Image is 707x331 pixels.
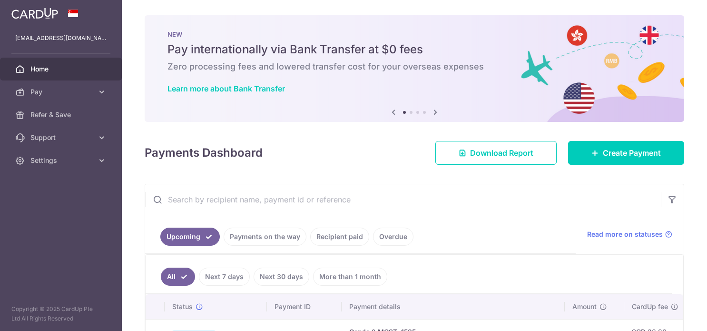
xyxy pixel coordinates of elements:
span: Amount [572,302,597,311]
span: Refer & Save [30,110,93,120]
span: Pay [30,87,93,97]
h5: Pay internationally via Bank Transfer at $0 fees [167,42,661,57]
span: Settings [30,156,93,165]
h4: Payments Dashboard [145,144,263,161]
a: Download Report [435,141,557,165]
a: All [161,268,195,286]
a: Next 7 days [199,268,250,286]
th: Payment ID [267,294,342,319]
span: Download Report [470,147,533,159]
a: Create Payment [568,141,684,165]
a: Upcoming [160,228,220,246]
span: Status [172,302,193,311]
span: CardUp fee [632,302,668,311]
a: Next 30 days [254,268,309,286]
p: [EMAIL_ADDRESS][DOMAIN_NAME] [15,33,107,43]
a: Overdue [373,228,413,246]
input: Search by recipient name, payment id or reference [145,184,661,215]
span: Read more on statuses [587,230,663,239]
th: Payment details [342,294,565,319]
a: Payments on the way [224,228,306,246]
a: Read more on statuses [587,230,672,239]
img: CardUp [11,8,58,19]
a: Recipient paid [310,228,369,246]
a: More than 1 month [313,268,387,286]
img: Bank transfer banner [145,15,684,122]
span: Create Payment [603,147,661,159]
iframe: Opens a widget where you can find more information [645,302,697,326]
p: NEW [167,30,661,38]
span: Home [30,64,93,74]
span: Support [30,133,93,142]
a: Learn more about Bank Transfer [167,84,285,93]
h6: Zero processing fees and lowered transfer cost for your overseas expenses [167,61,661,72]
